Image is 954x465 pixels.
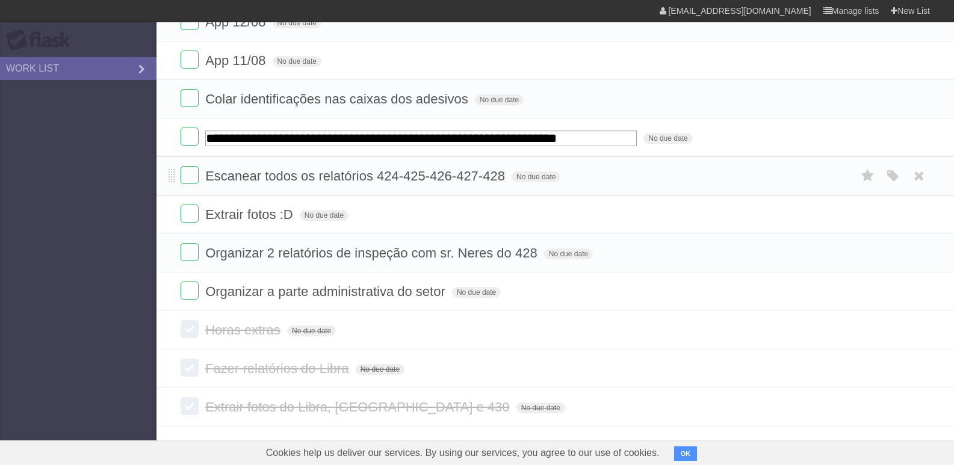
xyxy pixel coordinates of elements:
[181,205,199,223] label: Done
[205,53,268,68] span: App 11/08
[205,361,352,376] span: Fazer relatórios do Libra
[475,94,524,105] span: No due date
[205,322,283,337] span: Horas extras
[480,438,630,453] a: Show all completed tasks
[181,89,199,107] label: Done
[512,171,560,182] span: No due date
[273,17,321,28] span: No due date
[356,364,404,375] span: No due date
[544,248,593,259] span: No due date
[516,402,565,413] span: No due date
[205,284,448,299] span: Organizar a parte administrativa do setor
[287,325,336,336] span: No due date
[205,245,540,260] span: Organizar 2 relatórios de inspeção com sr. Neres do 428
[181,397,199,415] label: Done
[181,320,199,338] label: Done
[856,166,879,186] label: Star task
[205,399,512,414] span: Extrair fotos do Libra, [GEOGRAPHIC_DATA] e 430
[181,243,199,261] label: Done
[181,359,199,377] label: Done
[300,210,348,221] span: No due date
[643,133,692,144] span: No due date
[254,441,672,465] span: Cookies help us deliver our services. By using our services, you agree to our use of cookies.
[674,446,698,461] button: OK
[205,168,508,183] span: Escanear todos os relatórios 424-425-426-427-428
[181,166,199,184] label: Done
[452,287,501,298] span: No due date
[205,207,296,222] span: Extrair fotos :D
[181,51,199,69] label: Done
[273,56,321,67] span: No due date
[181,128,199,146] label: Done
[6,29,78,51] div: Flask
[181,282,199,300] label: Done
[205,91,471,106] span: Colar identificações nas caixas dos adesivos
